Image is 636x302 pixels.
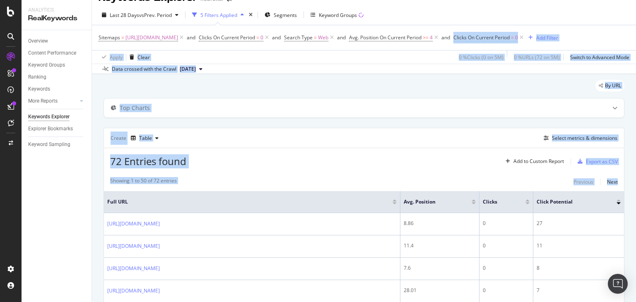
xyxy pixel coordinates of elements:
div: Create [111,132,162,145]
span: Click Potential [537,198,604,206]
div: Export as CSV [586,158,618,165]
div: Add Filter [536,34,558,41]
a: Ranking [28,73,86,81]
div: 11 [537,242,621,249]
span: Clicks On Current Period [199,34,255,41]
div: 28.01 [404,287,476,294]
span: Avg. Position [404,198,459,206]
div: Open Intercom Messenger [608,274,628,294]
div: legacy label [595,80,624,91]
button: Keyword Groups [307,8,367,22]
div: Ranking [28,73,46,81]
span: Segments [274,12,297,19]
a: Content Performance [28,49,86,58]
div: and [337,34,346,41]
a: [URL][DOMAIN_NAME] [107,287,160,295]
div: Next [607,178,618,185]
div: Analytics [28,7,85,14]
a: Keywords Explorer [28,113,86,121]
div: Keyword Sampling [28,140,70,149]
div: 5 Filters Applied [200,12,237,19]
div: and [272,34,281,41]
a: Explorer Bookmarks [28,125,86,133]
span: Clicks [483,198,513,206]
span: By URL [605,83,621,88]
div: Data crossed with the Crawl [112,65,176,73]
span: = [511,34,514,41]
button: Add to Custom Report [502,155,564,168]
span: Full URL [107,198,380,206]
a: Overview [28,37,86,46]
span: 2025 Sep. 1st [180,65,196,73]
div: 27 [537,220,621,227]
button: Table [128,132,162,145]
a: [URL][DOMAIN_NAME] [107,220,160,228]
div: Clear [137,54,150,61]
button: Clear [126,50,150,64]
div: Content Performance [28,49,76,58]
div: 0 [483,242,530,249]
div: Keyword Groups [319,12,357,19]
div: 0 % URLs ( 72 on 5M ) [514,54,560,61]
div: Top Charts [120,104,150,112]
span: = [256,34,259,41]
button: Export as CSV [574,155,618,168]
div: Apply [110,54,123,61]
span: Web [318,32,328,43]
div: Keyword Groups [28,61,65,70]
span: Clicks On Current Period [453,34,510,41]
div: 8.86 [404,220,476,227]
span: = [314,34,317,41]
a: More Reports [28,97,77,105]
button: 5 Filters Applied [189,8,247,22]
span: Avg. Position On Current Period [349,34,422,41]
div: Table [139,136,152,141]
div: 0 % Clicks ( 0 on 5M ) [459,54,503,61]
div: times [247,11,254,19]
span: vs Prev. Period [139,12,172,19]
button: Switch to Advanced Mode [567,50,629,64]
div: Add to Custom Report [513,159,564,164]
button: Next [607,177,618,187]
a: [URL][DOMAIN_NAME] [107,264,160,273]
button: Previous [573,177,593,187]
span: Last 28 Days [110,12,139,19]
div: 7 [537,287,621,294]
div: and [441,34,450,41]
a: Keywords [28,85,86,93]
button: Select metrics & dimensions [540,133,617,143]
div: Select metrics & dimensions [552,134,617,141]
div: 11.4 [404,242,476,249]
span: = [121,34,124,41]
span: 0 [260,32,263,43]
div: Overview [28,37,48,46]
span: 4 [430,32,433,43]
div: 8 [537,264,621,272]
span: 72 Entries found [110,154,186,168]
span: [URL][DOMAIN_NAME] [125,32,178,43]
div: Explorer Bookmarks [28,125,73,133]
div: Keywords [28,85,50,93]
a: Keyword Sampling [28,140,86,149]
button: Segments [261,8,300,22]
div: 0 [483,220,530,227]
span: 0 [515,32,518,43]
button: Add Filter [525,33,558,43]
div: Showing 1 to 50 of 72 entries [110,177,177,187]
button: Last 28 DaysvsPrev. Period [99,8,182,22]
div: 0 [483,287,530,294]
div: RealKeywords [28,14,85,23]
span: Sitemaps [99,34,120,41]
span: Search Type [284,34,313,41]
div: 7.6 [404,264,476,272]
div: and [187,34,195,41]
a: [URL][DOMAIN_NAME] [107,242,160,250]
div: Switch to Advanced Mode [570,54,629,61]
span: >= [423,34,429,41]
div: More Reports [28,97,58,105]
button: Apply [99,50,123,64]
